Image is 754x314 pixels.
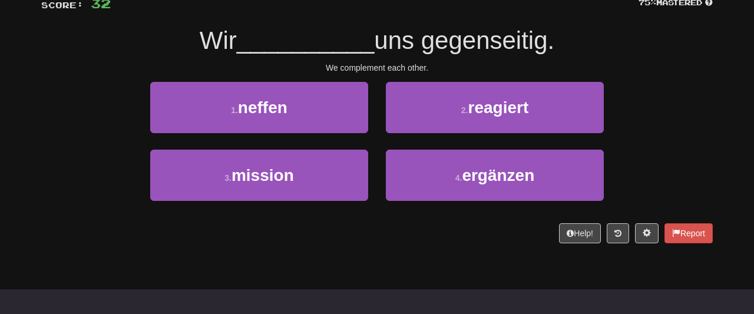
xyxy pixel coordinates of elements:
button: Help! [559,223,601,243]
span: mission [232,166,294,184]
button: 2.reagiert [386,82,604,133]
button: Report [664,223,713,243]
span: Wir [200,27,237,54]
span: ergänzen [462,166,534,184]
button: 3.mission [150,150,368,201]
span: uns gegenseitig. [374,27,554,54]
small: 1 . [231,105,238,115]
button: 1.neffen [150,82,368,133]
div: We complement each other. [41,62,713,74]
small: 2 . [461,105,468,115]
small: 4 . [455,173,462,183]
span: reagiert [468,98,528,117]
span: neffen [238,98,287,117]
button: Round history (alt+y) [607,223,629,243]
small: 3 . [224,173,232,183]
button: 4.ergänzen [386,150,604,201]
span: __________ [237,27,375,54]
